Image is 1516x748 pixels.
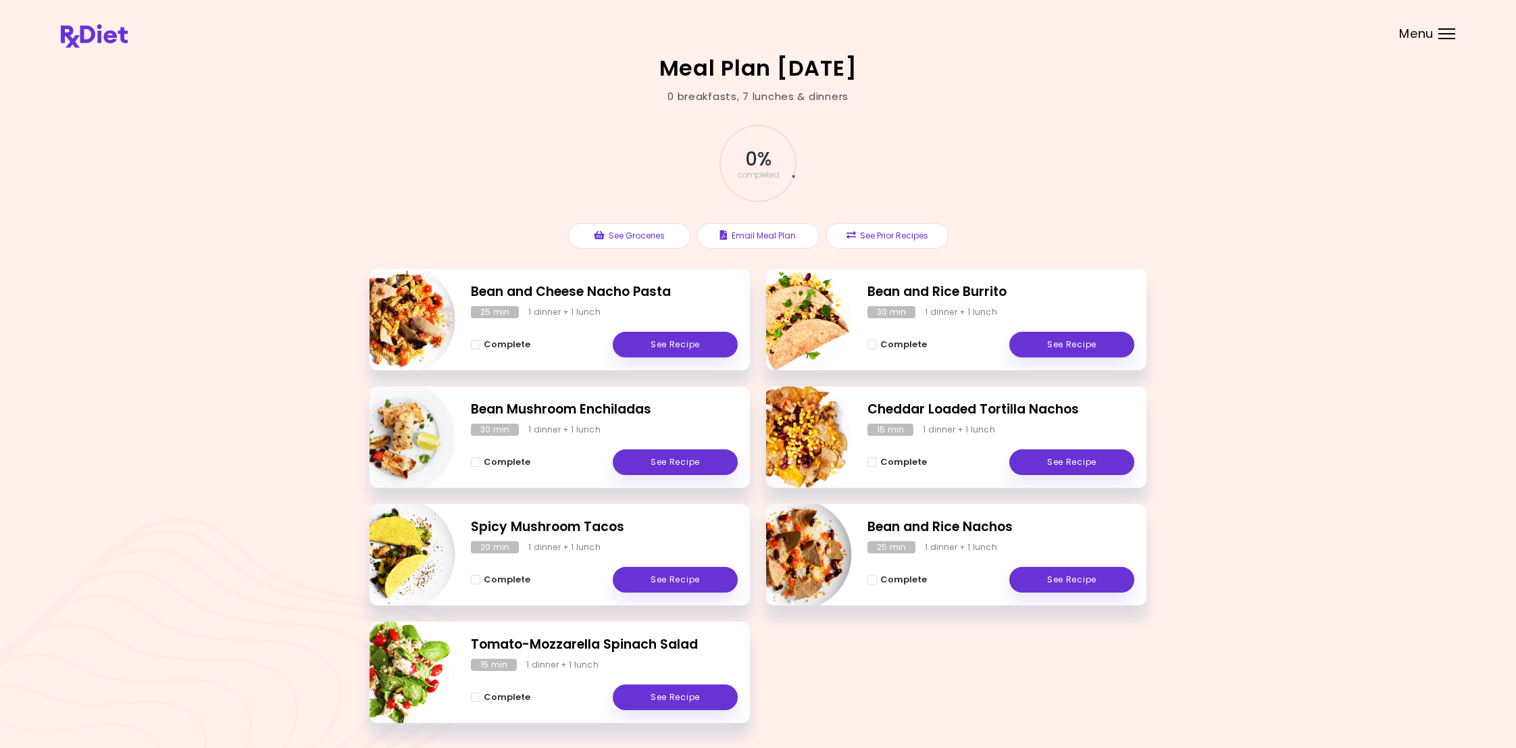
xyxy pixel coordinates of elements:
[471,659,517,671] div: 15 min
[471,424,519,436] div: 30 min
[867,541,915,553] div: 25 min
[471,689,530,705] button: Complete - Tomato-Mozzarella Spinach Salad
[867,336,927,353] button: Complete - Bean and Rice Burrito
[343,499,455,611] img: Info - Spicy Mushroom Tacos
[343,616,455,728] img: Info - Tomato-Mozzarella Spinach Salad
[343,264,455,376] img: Info - Bean and Cheese Nacho Pasta
[613,567,738,593] a: See Recipe - Spicy Mushroom Tacos
[484,457,530,468] span: Complete
[1399,28,1434,40] span: Menu
[484,574,530,585] span: Complete
[867,306,915,318] div: 30 min
[1009,567,1134,593] a: See Recipe - Bean and Rice Nachos
[471,336,530,353] button: Complete - Bean and Cheese Nacho Pasta
[343,381,455,493] img: Info - Bean Mushroom Enchiladas
[867,572,927,588] button: Complete - Bean and Rice Nachos
[528,306,601,318] div: 1 dinner + 1 lunch
[659,57,857,79] h2: Meal Plan [DATE]
[697,223,819,249] button: Email Meal Plan
[867,518,1134,537] h2: Bean and Rice Nachos
[528,424,601,436] div: 1 dinner + 1 lunch
[61,24,128,48] img: RxDiet
[471,400,738,420] h2: Bean Mushroom Enchiladas
[568,223,690,249] button: See Groceries
[740,264,852,376] img: Info - Bean and Rice Burrito
[880,339,927,350] span: Complete
[484,692,530,703] span: Complete
[613,449,738,475] a: See Recipe - Bean Mushroom Enchiladas
[613,684,738,710] a: See Recipe - Tomato-Mozzarella Spinach Salad
[737,171,780,179] span: completed
[1009,449,1134,475] a: See Recipe - Cheddar Loaded Tortilla Nachos
[613,332,738,357] a: See Recipe - Bean and Cheese Nacho Pasta
[471,454,530,470] button: Complete - Bean Mushroom Enchiladas
[740,381,852,493] img: Info - Cheddar Loaded Tortilla Nachos
[923,424,995,436] div: 1 dinner + 1 lunch
[745,148,770,171] span: 0 %
[867,282,1134,302] h2: Bean and Rice Burrito
[471,518,738,537] h2: Spicy Mushroom Tacos
[925,541,997,553] div: 1 dinner + 1 lunch
[526,659,599,671] div: 1 dinner + 1 lunch
[471,572,530,588] button: Complete - Spicy Mushroom Tacos
[1009,332,1134,357] a: See Recipe - Bean and Rice Burrito
[667,89,849,105] div: 0 breakfasts , 7 lunches & dinners
[484,339,530,350] span: Complete
[471,282,738,302] h2: Bean and Cheese Nacho Pasta
[471,541,519,553] div: 20 min
[471,306,519,318] div: 25 min
[867,400,1134,420] h2: Cheddar Loaded Tortilla Nachos
[826,223,949,249] button: See Prior Recipes
[867,454,927,470] button: Complete - Cheddar Loaded Tortilla Nachos
[867,424,913,436] div: 15 min
[880,574,927,585] span: Complete
[880,457,927,468] span: Complete
[528,541,601,553] div: 1 dinner + 1 lunch
[740,499,852,611] img: Info - Bean and Rice Nachos
[471,635,738,655] h2: Tomato-Mozzarella Spinach Salad
[925,306,997,318] div: 1 dinner + 1 lunch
